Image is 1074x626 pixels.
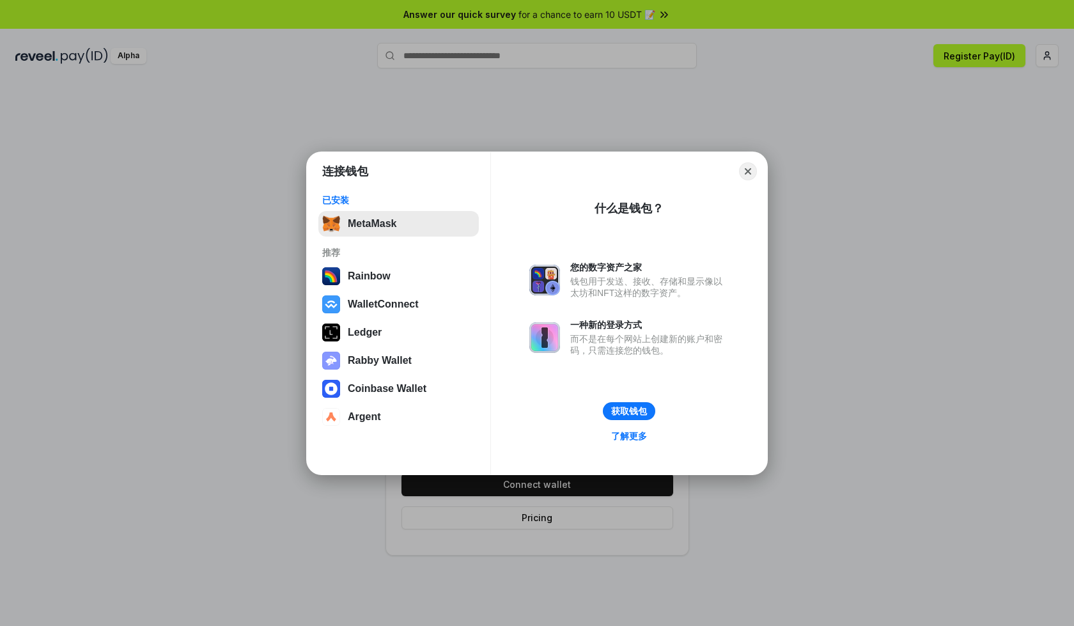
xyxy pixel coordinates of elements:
[322,215,340,233] img: svg+xml,%3Csvg%20fill%3D%22none%22%20height%3D%2233%22%20viewBox%3D%220%200%2035%2033%22%20width%...
[570,333,729,356] div: 而不是在每个网站上创建新的账户和密码，只需连接您的钱包。
[348,299,419,310] div: WalletConnect
[570,262,729,273] div: 您的数字资产之家
[348,383,426,395] div: Coinbase Wallet
[529,322,560,353] img: svg+xml,%3Csvg%20xmlns%3D%22http%3A%2F%2Fwww.w3.org%2F2000%2Fsvg%22%20fill%3D%22none%22%20viewBox...
[570,276,729,299] div: 钱包用于发送、接收、存储和显示像以太坊和NFT这样的数字资产。
[739,162,757,180] button: Close
[611,430,647,442] div: 了解更多
[318,211,479,237] button: MetaMask
[318,376,479,402] button: Coinbase Wallet
[318,404,479,430] button: Argent
[322,267,340,285] img: svg+xml,%3Csvg%20width%3D%22120%22%20height%3D%22120%22%20viewBox%3D%220%200%20120%20120%22%20fil...
[595,201,664,216] div: 什么是钱包？
[322,380,340,398] img: svg+xml,%3Csvg%20width%3D%2228%22%20height%3D%2228%22%20viewBox%3D%220%200%2028%2028%22%20fill%3D...
[348,218,396,230] div: MetaMask
[603,428,655,444] a: 了解更多
[529,265,560,295] img: svg+xml,%3Csvg%20xmlns%3D%22http%3A%2F%2Fwww.w3.org%2F2000%2Fsvg%22%20fill%3D%22none%22%20viewBox...
[348,355,412,366] div: Rabby Wallet
[348,411,381,423] div: Argent
[570,319,729,331] div: 一种新的登录方式
[603,402,655,420] button: 获取钱包
[322,324,340,341] img: svg+xml,%3Csvg%20xmlns%3D%22http%3A%2F%2Fwww.w3.org%2F2000%2Fsvg%22%20width%3D%2228%22%20height%3...
[348,327,382,338] div: Ledger
[322,352,340,370] img: svg+xml,%3Csvg%20xmlns%3D%22http%3A%2F%2Fwww.w3.org%2F2000%2Fsvg%22%20fill%3D%22none%22%20viewBox...
[611,405,647,417] div: 获取钱包
[318,263,479,289] button: Rainbow
[322,408,340,426] img: svg+xml,%3Csvg%20width%3D%2228%22%20height%3D%2228%22%20viewBox%3D%220%200%2028%2028%22%20fill%3D...
[348,270,391,282] div: Rainbow
[318,320,479,345] button: Ledger
[322,164,368,179] h1: 连接钱包
[322,295,340,313] img: svg+xml,%3Csvg%20width%3D%2228%22%20height%3D%2228%22%20viewBox%3D%220%200%2028%2028%22%20fill%3D...
[318,292,479,317] button: WalletConnect
[318,348,479,373] button: Rabby Wallet
[322,247,475,258] div: 推荐
[322,194,475,206] div: 已安装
